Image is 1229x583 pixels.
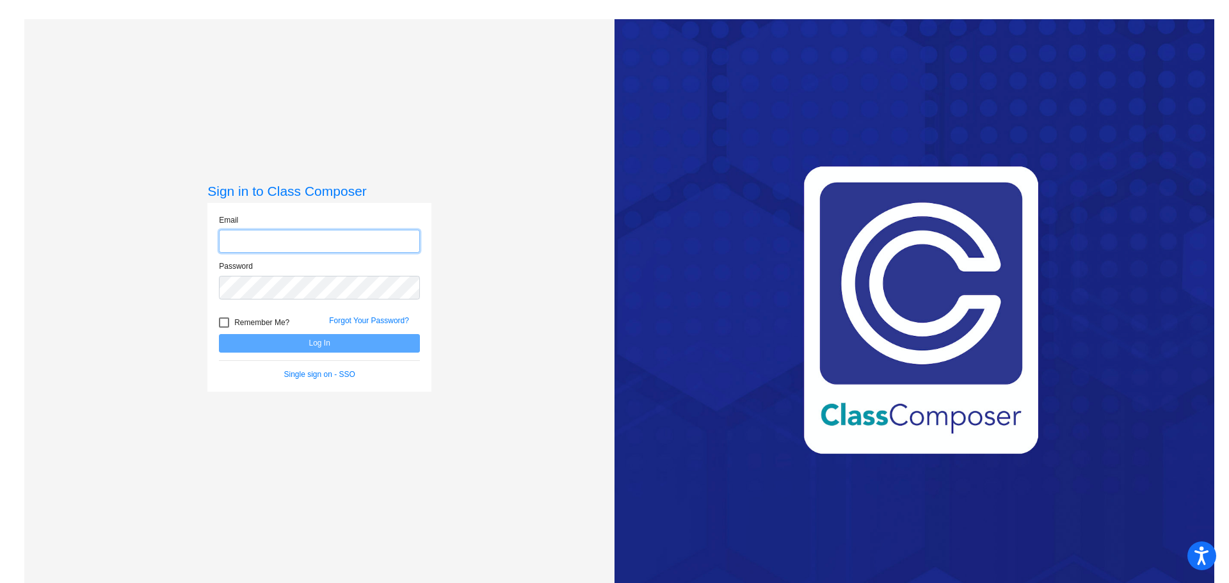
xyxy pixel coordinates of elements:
label: Email [219,214,238,226]
a: Single sign on - SSO [284,370,355,379]
h3: Sign in to Class Composer [207,183,431,199]
button: Log In [219,334,420,353]
a: Forgot Your Password? [329,316,409,325]
label: Password [219,260,253,272]
span: Remember Me? [234,315,289,330]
